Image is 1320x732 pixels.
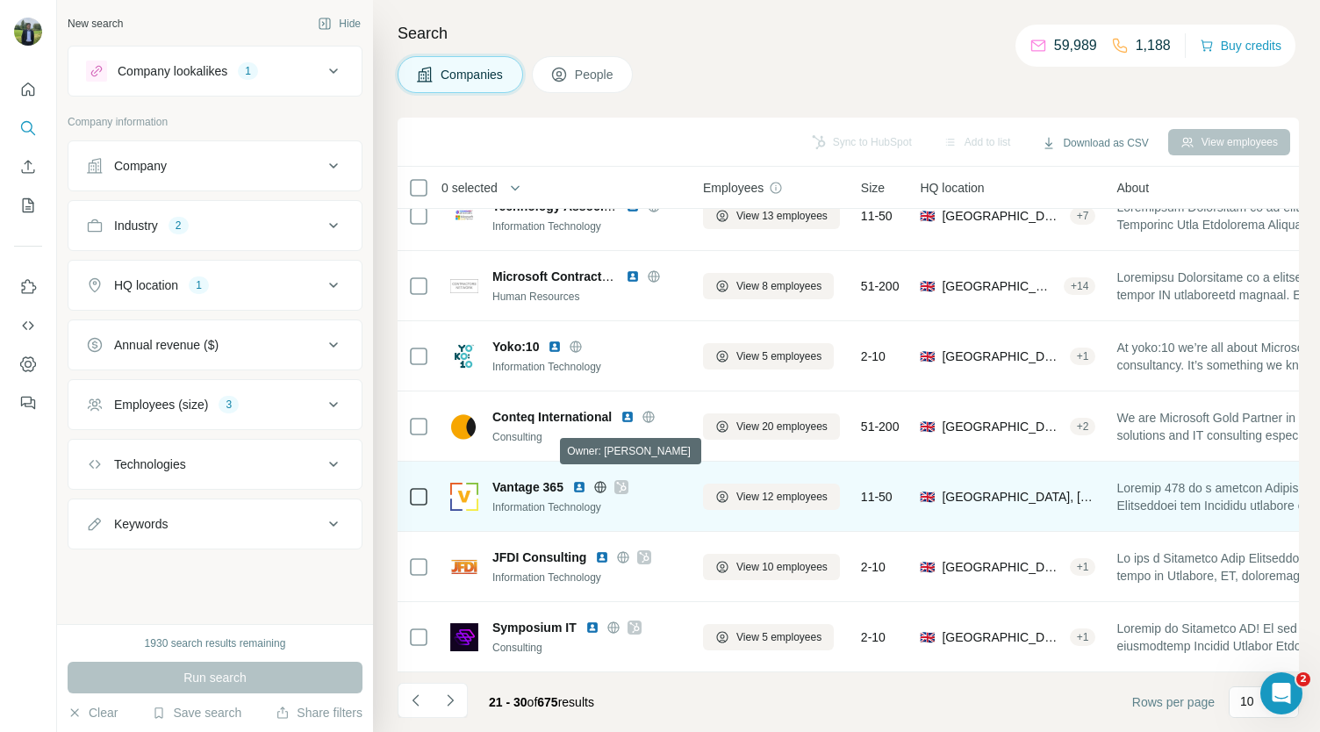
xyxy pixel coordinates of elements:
[736,629,821,645] span: View 5 employees
[14,112,42,144] button: Search
[68,205,362,247] button: Industry2
[152,704,241,721] button: Save search
[492,478,563,496] span: Vantage 365
[1029,130,1160,156] button: Download as CSV
[492,289,682,305] div: Human Resources
[942,418,1062,435] span: [GEOGRAPHIC_DATA], [GEOGRAPHIC_DATA], [GEOGRAPHIC_DATA]
[14,190,42,221] button: My lists
[14,310,42,341] button: Use Surfe API
[1070,208,1096,224] div: + 7
[621,410,635,424] img: LinkedIn logo
[1070,419,1096,434] div: + 2
[920,488,935,506] span: 🇬🇧
[703,624,834,650] button: View 5 employees
[68,145,362,187] button: Company
[492,269,621,283] span: Microsoft Contractors
[492,338,539,355] span: Yoko:10
[14,387,42,419] button: Feedback
[489,695,527,709] span: 21 - 30
[736,559,828,575] span: View 10 employees
[548,340,562,354] img: LinkedIn logo
[626,269,640,283] img: LinkedIn logo
[942,558,1062,576] span: [GEOGRAPHIC_DATA], [GEOGRAPHIC_DATA]
[492,619,577,636] span: Symposium IT
[68,503,362,545] button: Keywords
[276,704,362,721] button: Share filters
[736,489,828,505] span: View 12 employees
[492,199,763,213] span: Technology Associates [GEOGRAPHIC_DATA]
[492,219,682,234] div: Information Technology
[145,635,286,651] div: 1930 search results remaining
[68,384,362,426] button: Employees (size)3
[861,179,885,197] span: Size
[861,488,893,506] span: 11-50
[492,408,612,426] span: Conteq International
[492,570,682,585] div: Information Technology
[1136,35,1171,56] p: 1,188
[703,413,840,440] button: View 20 employees
[398,683,433,718] button: Navigate to previous page
[68,324,362,366] button: Annual revenue ($)
[450,413,478,441] img: Logo of Conteq International
[1200,33,1281,58] button: Buy credits
[114,217,158,234] div: Industry
[114,515,168,533] div: Keywords
[14,151,42,183] button: Enrich CSV
[68,16,123,32] div: New search
[942,488,1095,506] span: [GEOGRAPHIC_DATA], [GEOGRAPHIC_DATA]
[118,62,227,80] div: Company lookalikes
[450,202,478,230] img: Logo of Technology Associates UK
[1070,348,1096,364] div: + 1
[920,207,935,225] span: 🇬🇧
[861,277,900,295] span: 51-200
[489,695,594,709] span: results
[1116,179,1149,197] span: About
[1070,629,1096,645] div: + 1
[492,359,682,375] div: Information Technology
[68,704,118,721] button: Clear
[703,203,840,229] button: View 13 employees
[537,695,557,709] span: 675
[1132,693,1215,711] span: Rows per page
[920,348,935,365] span: 🇬🇧
[1296,672,1310,686] span: 2
[736,278,821,294] span: View 8 employees
[703,273,834,299] button: View 8 employees
[450,623,478,651] img: Logo of Symposium IT
[114,396,208,413] div: Employees (size)
[441,179,498,197] span: 0 selected
[703,554,840,580] button: View 10 employees
[219,397,239,413] div: 3
[942,628,1062,646] span: [GEOGRAPHIC_DATA], [GEOGRAPHIC_DATA], [GEOGRAPHIC_DATA]
[68,114,362,130] p: Company information
[861,207,893,225] span: 11-50
[942,207,1062,225] span: [GEOGRAPHIC_DATA], [GEOGRAPHIC_DATA]|[GEOGRAPHIC_DATA]|[GEOGRAPHIC_DATA] (CV)|[GEOGRAPHIC_DATA]
[920,179,984,197] span: HQ location
[861,348,886,365] span: 2-10
[68,443,362,485] button: Technologies
[703,343,834,370] button: View 5 employees
[1054,35,1097,56] p: 59,989
[736,348,821,364] span: View 5 employees
[703,179,764,197] span: Employees
[114,456,186,473] div: Technologies
[527,695,538,709] span: of
[68,264,362,306] button: HQ location1
[492,549,586,566] span: JFDI Consulting
[861,418,900,435] span: 51-200
[492,499,682,515] div: Information Technology
[1260,672,1302,714] iframe: Intercom live chat
[14,74,42,105] button: Quick start
[861,628,886,646] span: 2-10
[585,621,599,635] img: LinkedIn logo
[169,218,189,233] div: 2
[920,628,935,646] span: 🇬🇧
[450,553,478,581] img: Logo of JFDI Consulting
[14,348,42,380] button: Dashboard
[492,429,682,445] div: Consulting
[920,558,935,576] span: 🇬🇧
[238,63,258,79] div: 1
[1070,559,1096,575] div: + 1
[14,271,42,303] button: Use Surfe on LinkedIn
[861,558,886,576] span: 2-10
